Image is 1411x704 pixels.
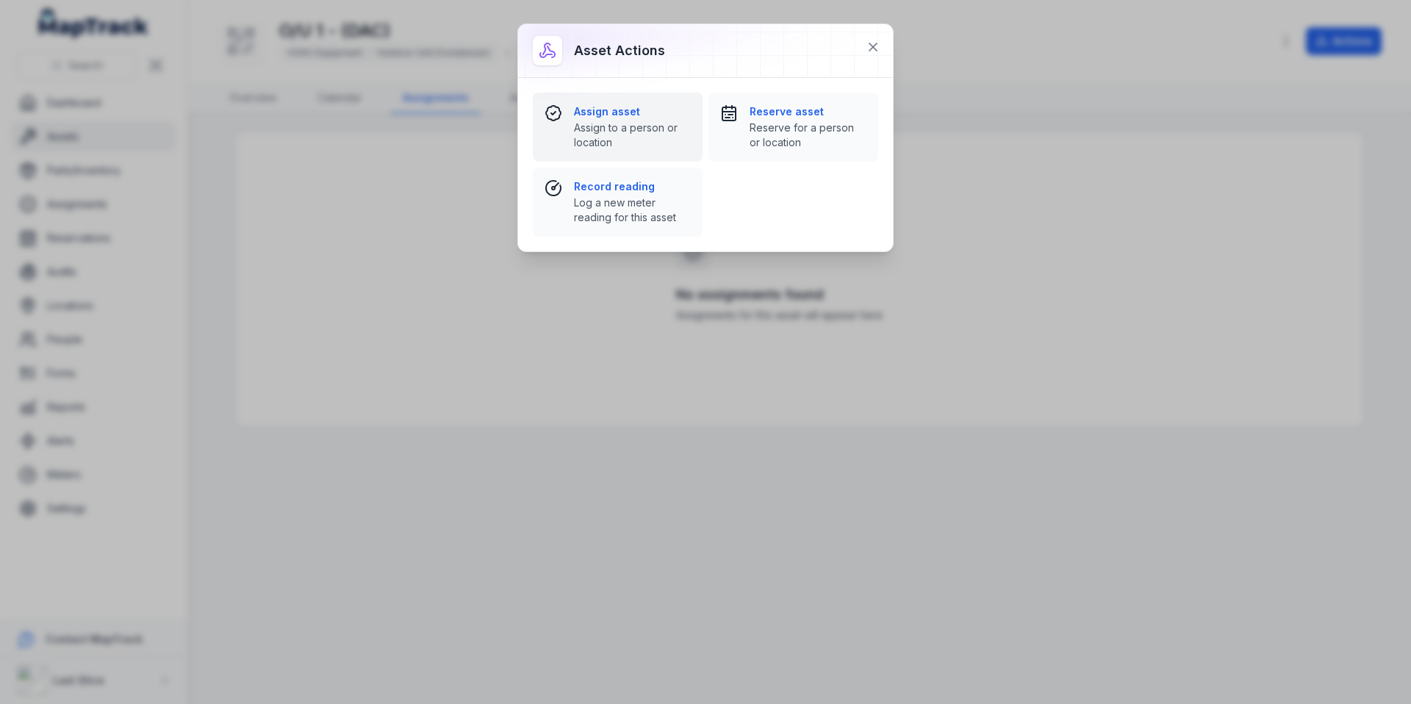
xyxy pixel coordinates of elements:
span: Reserve for a person or location [750,121,866,150]
strong: Assign asset [574,104,691,119]
button: Assign assetAssign to a person or location [533,93,703,162]
span: Log a new meter reading for this asset [574,195,691,225]
h3: Asset actions [574,40,665,61]
span: Assign to a person or location [574,121,691,150]
strong: Record reading [574,179,691,194]
strong: Reserve asset [750,104,866,119]
button: Reserve assetReserve for a person or location [708,93,878,162]
button: Record readingLog a new meter reading for this asset [533,168,703,237]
